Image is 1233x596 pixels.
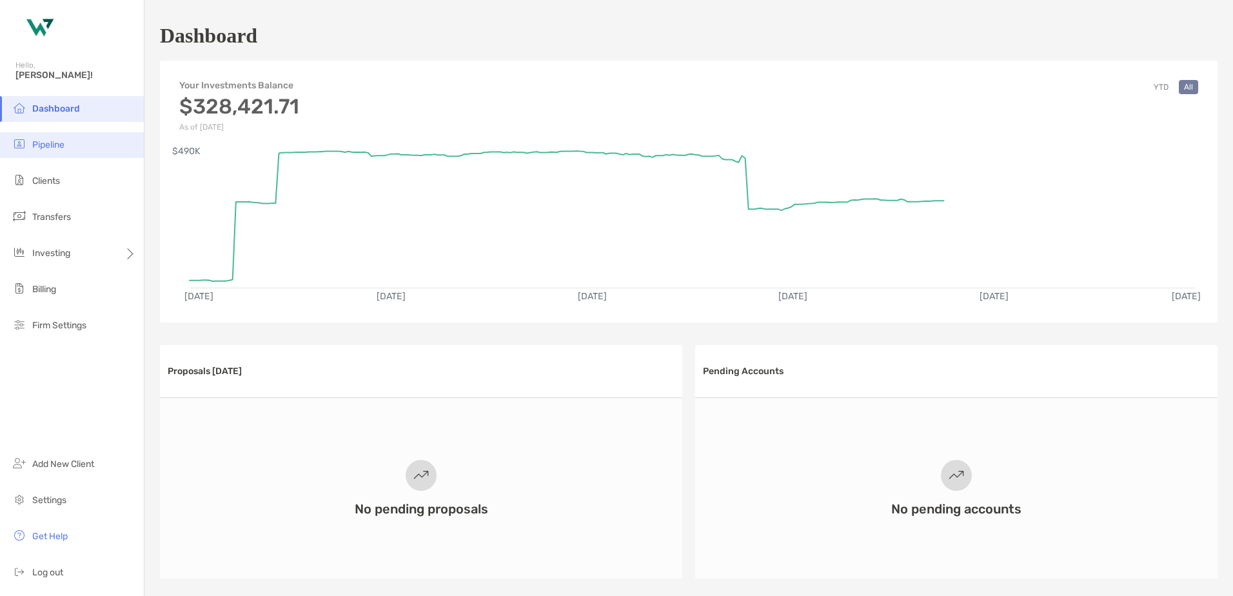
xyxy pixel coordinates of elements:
img: dashboard icon [12,100,27,115]
text: [DATE] [184,291,213,302]
span: Investing [32,248,70,259]
span: Dashboard [32,103,80,114]
img: get-help icon [12,528,27,543]
img: investing icon [12,244,27,260]
img: add_new_client icon [12,455,27,471]
h4: Your Investments Balance [179,80,299,91]
text: [DATE] [778,291,807,302]
text: [DATE] [377,291,406,302]
h3: Proposals [DATE] [168,366,242,377]
h3: Pending Accounts [703,366,784,377]
span: Clients [32,175,60,186]
text: $490K [172,146,201,157]
span: Billing [32,284,56,295]
span: Pipeline [32,139,64,150]
span: Settings [32,495,66,506]
img: Zoe Logo [15,5,62,52]
img: billing icon [12,281,27,296]
span: [PERSON_NAME]! [15,70,136,81]
h3: $328,421.71 [179,94,299,119]
text: [DATE] [578,291,607,302]
text: [DATE] [980,291,1009,302]
span: Transfers [32,212,71,223]
img: firm-settings icon [12,317,27,332]
img: pipeline icon [12,136,27,152]
span: Firm Settings [32,320,86,331]
img: settings icon [12,492,27,507]
span: Log out [32,567,63,578]
h3: No pending accounts [891,501,1021,517]
text: [DATE] [1172,291,1201,302]
p: As of [DATE] [179,123,299,132]
button: All [1179,80,1198,94]
img: transfers icon [12,208,27,224]
img: clients icon [12,172,27,188]
h3: No pending proposals [355,501,488,517]
h1: Dashboard [160,24,257,48]
img: logout icon [12,564,27,579]
span: Get Help [32,531,68,542]
span: Add New Client [32,459,94,470]
button: YTD [1149,80,1174,94]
